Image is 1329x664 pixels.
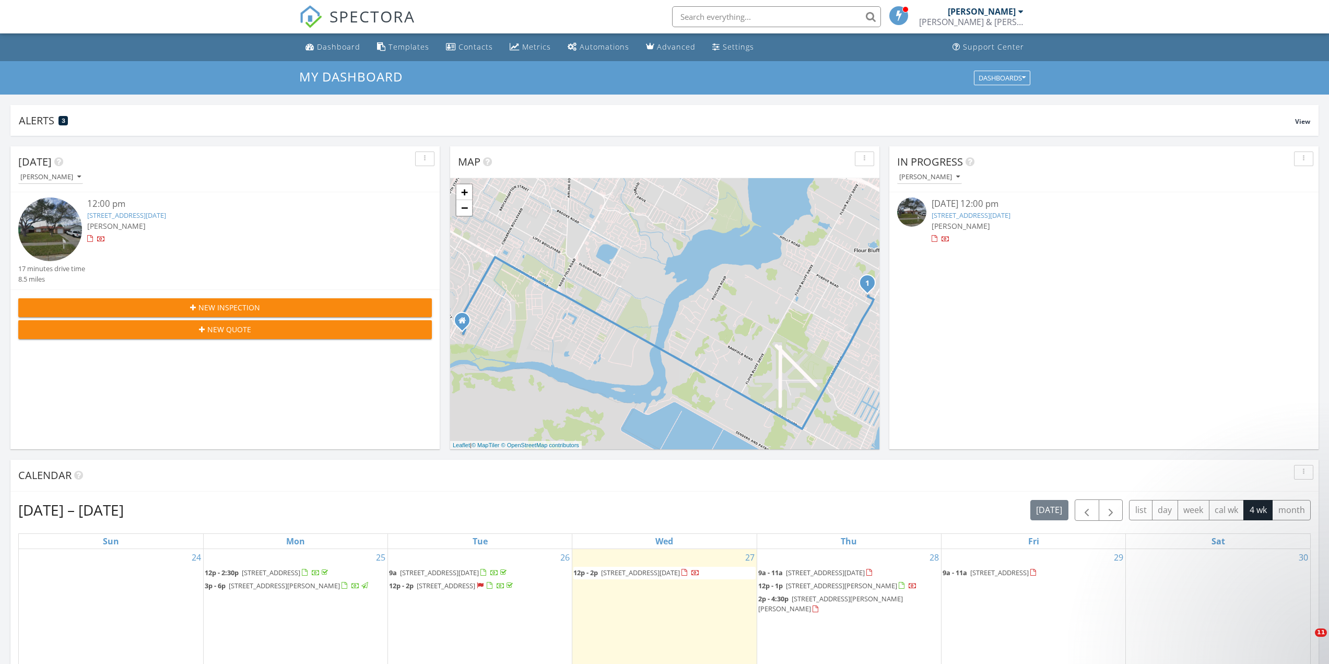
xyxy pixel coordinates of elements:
a: 12p - 2p [STREET_ADDRESS][DATE] [573,567,755,579]
button: 4 wk [1243,500,1273,520]
span: New Inspection [198,302,260,313]
button: Previous [1075,499,1099,521]
div: [PERSON_NAME] [899,173,960,181]
input: Search everything... [672,6,881,27]
span: [DATE] [18,155,52,169]
button: New Inspection [18,298,432,317]
span: [PERSON_NAME] [932,221,990,231]
a: [STREET_ADDRESS][DATE] [932,211,1010,220]
button: [PERSON_NAME] [18,170,83,184]
span: In Progress [897,155,963,169]
a: [STREET_ADDRESS][DATE] [87,211,166,220]
a: Advanced [642,38,700,57]
div: Templates [389,42,429,52]
button: list [1129,500,1152,520]
span: 9a - 11a [758,568,783,577]
a: 3p - 6p [STREET_ADDRESS][PERSON_NAME] [205,580,386,592]
span: Map [458,155,480,169]
span: View [1295,117,1310,126]
div: | [450,441,582,450]
i: 1 [865,280,869,287]
div: [PERSON_NAME] [948,6,1016,17]
a: Go to August 28, 2025 [927,549,941,566]
span: SPECTORA [330,5,415,27]
span: 12p - 2:30p [205,568,239,577]
div: Automations [580,42,629,52]
div: 17 minutes drive time [18,264,85,274]
a: SPECTORA [299,14,415,36]
a: 9a - 11a [STREET_ADDRESS] [943,568,1039,577]
img: The Best Home Inspection Software - Spectora [299,5,322,28]
a: 12p - 2p [STREET_ADDRESS] [389,581,515,590]
button: week [1178,500,1209,520]
span: My Dashboard [299,68,403,85]
div: Dashboards [979,74,1026,81]
div: 2243 Lombardy Dr, Corpus Christi, TX 78418 [867,283,874,289]
a: 12p - 2p [STREET_ADDRESS][DATE] [573,568,700,577]
span: 12p - 1p [758,581,783,590]
a: Automations (Basic) [563,38,633,57]
a: 3p - 6p [STREET_ADDRESS][PERSON_NAME] [205,581,370,590]
a: 12p - 1p [STREET_ADDRESS][PERSON_NAME] [758,580,940,592]
div: Contacts [458,42,493,52]
a: Go to August 25, 2025 [374,549,387,566]
button: [PERSON_NAME] [897,170,962,184]
a: Contacts [442,38,497,57]
button: [DATE] [1030,500,1068,520]
a: Dashboard [301,38,364,57]
div: Advanced [657,42,696,52]
a: Sunday [101,534,121,549]
div: Alerts [19,113,1295,127]
button: Dashboards [974,71,1030,85]
span: 12p - 2p [573,568,598,577]
a: Monday [284,534,307,549]
a: 9a - 11a [STREET_ADDRESS][DATE] [758,567,940,579]
a: Zoom out [456,200,472,216]
div: [PERSON_NAME] [20,173,81,181]
div: 12:00 pm [87,197,397,211]
a: 2p - 4:30p [STREET_ADDRESS][PERSON_NAME][PERSON_NAME] [758,593,940,615]
iframe: Intercom live chat [1293,628,1319,654]
img: streetview [897,197,926,227]
a: Tuesday [471,534,490,549]
button: day [1152,500,1178,520]
a: 9a - 11a [STREET_ADDRESS] [943,567,1124,579]
div: Settings [723,42,754,52]
button: New Quote [18,320,432,339]
span: 11 [1315,628,1327,637]
span: [STREET_ADDRESS][DATE] [601,568,680,577]
div: 8317 Lando Ct, Corpus Christi TX 78414 [462,320,468,327]
a: 12p - 2p [STREET_ADDRESS] [389,580,571,592]
span: 3 [62,117,65,124]
a: 12p - 1p [STREET_ADDRESS][PERSON_NAME] [758,581,917,590]
span: [STREET_ADDRESS][PERSON_NAME] [229,581,340,590]
a: Go to August 29, 2025 [1112,549,1125,566]
span: [STREET_ADDRESS][PERSON_NAME][PERSON_NAME] [758,594,903,613]
a: Go to August 27, 2025 [743,549,757,566]
span: 9a [389,568,397,577]
span: [STREET_ADDRESS][DATE] [786,568,865,577]
div: Metrics [522,42,551,52]
a: 9a [STREET_ADDRESS][DATE] [389,568,509,577]
button: cal wk [1209,500,1244,520]
a: Support Center [948,38,1028,57]
a: Go to August 26, 2025 [558,549,572,566]
span: 2p - 4:30p [758,594,789,603]
a: Wednesday [653,534,675,549]
a: Friday [1026,534,1041,549]
a: Zoom in [456,184,472,200]
a: Go to August 30, 2025 [1297,549,1310,566]
div: 8.5 miles [18,274,85,284]
a: 2p - 4:30p [STREET_ADDRESS][PERSON_NAME][PERSON_NAME] [758,594,903,613]
span: [STREET_ADDRESS][PERSON_NAME] [786,581,897,590]
a: Thursday [839,534,859,549]
span: New Quote [207,324,251,335]
button: Next [1099,499,1123,521]
a: 12p - 2:30p [STREET_ADDRESS] [205,567,386,579]
span: 3p - 6p [205,581,226,590]
a: Leaflet [453,442,470,448]
a: 12p - 2:30p [STREET_ADDRESS] [205,568,330,577]
h2: [DATE] – [DATE] [18,499,124,520]
span: [STREET_ADDRESS] [242,568,300,577]
span: [PERSON_NAME] [87,221,146,231]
